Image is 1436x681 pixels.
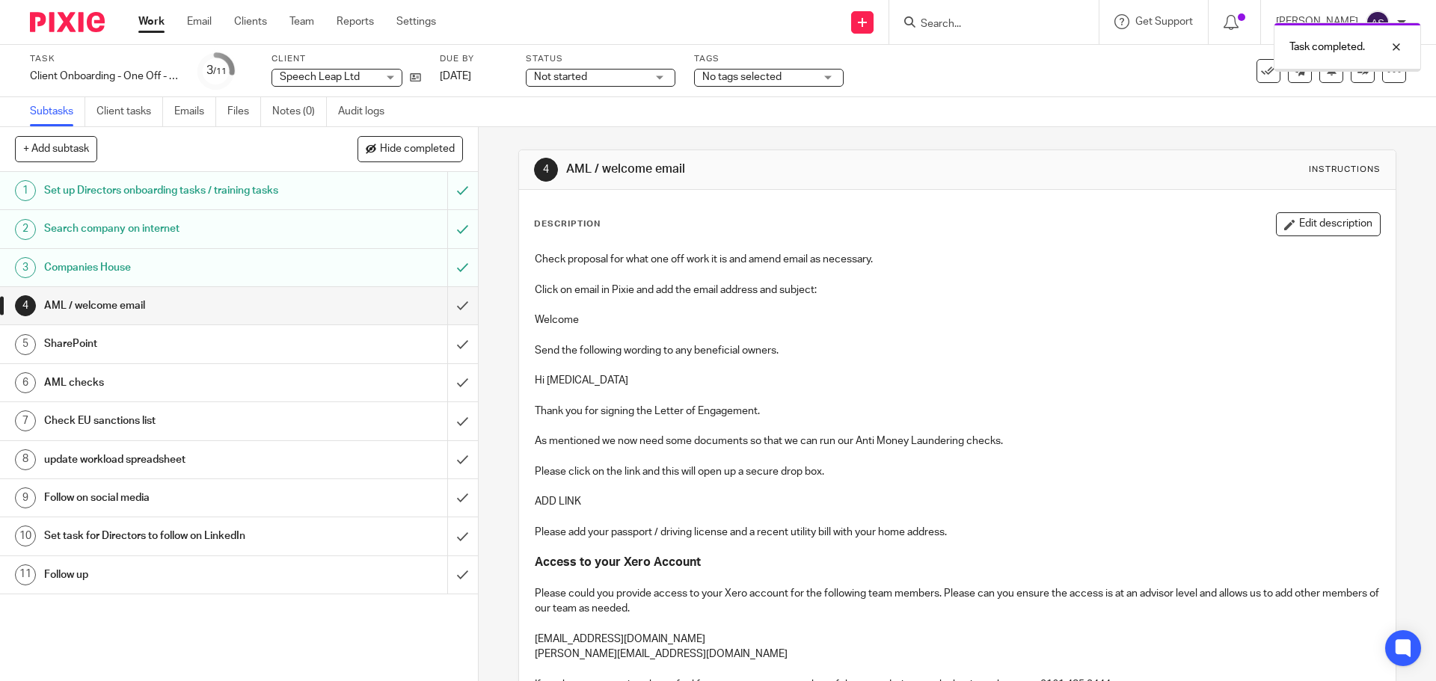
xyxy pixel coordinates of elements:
[1289,40,1365,55] p: Task completed.
[289,14,314,29] a: Team
[271,53,421,65] label: Client
[15,257,36,278] div: 3
[535,434,1379,449] p: As mentioned we now need some documents so that we can run our Anti Money Laundering checks.
[15,334,36,355] div: 5
[535,586,1379,617] p: Please could you provide access to your Xero account for the following team members. Please can y...
[535,343,1379,358] p: Send the following wording to any beneficial owners.
[44,410,303,432] h1: Check EU sanctions list
[535,252,1379,267] p: Check proposal for what one off work it is and amend email as necessary.
[213,67,227,76] small: /11
[1309,164,1381,176] div: Instructions
[526,53,675,65] label: Status
[15,180,36,201] div: 1
[138,14,165,29] a: Work
[44,179,303,202] h1: Set up Directors onboarding tasks / training tasks
[440,71,471,81] span: [DATE]
[535,373,1379,388] p: Hi [MEDICAL_DATA]
[534,72,587,82] span: Not started
[30,53,179,65] label: Task
[227,97,261,126] a: Files
[535,283,1379,298] p: Click on email in Pixie and add the email address and subject:
[535,632,1379,647] p: [EMAIL_ADDRESS][DOMAIN_NAME]
[694,53,844,65] label: Tags
[15,449,36,470] div: 8
[534,158,558,182] div: 4
[30,12,105,32] img: Pixie
[15,219,36,240] div: 2
[1276,212,1381,236] button: Edit description
[338,97,396,126] a: Audit logs
[44,564,303,586] h1: Follow up
[187,14,212,29] a: Email
[44,333,303,355] h1: SharePoint
[44,256,303,279] h1: Companies House
[15,487,36,508] div: 9
[535,647,1379,662] p: [PERSON_NAME][EMAIL_ADDRESS][DOMAIN_NAME]
[30,69,179,84] div: Client Onboarding - One Off - [PERSON_NAME]
[702,72,782,82] span: No tags selected
[566,161,989,177] h1: AML / welcome email
[15,136,97,161] button: + Add subtask
[535,494,1379,509] p: ADD LINK
[30,69,179,84] div: Client Onboarding - One Off - Adele
[15,372,36,393] div: 6
[535,312,1379,327] p: Welcome
[15,526,36,546] div: 10
[396,14,436,29] a: Settings
[44,525,303,547] h1: Set task for Directors to follow on LinkedIn
[337,14,374,29] a: Reports
[1366,10,1390,34] img: svg%3E
[174,97,216,126] a: Emails
[272,97,327,126] a: Notes (0)
[44,449,303,471] h1: update workload spreadsheet
[535,556,701,568] strong: Access to your Xero Account
[44,295,303,317] h1: AML / welcome email
[96,97,163,126] a: Client tasks
[535,464,1379,479] p: Please click on the link and this will open up a secure drop box.
[15,295,36,316] div: 4
[15,564,36,585] div: 11
[440,53,507,65] label: Due by
[358,136,463,161] button: Hide completed
[30,97,85,126] a: Subtasks
[380,144,455,155] span: Hide completed
[234,14,267,29] a: Clients
[44,487,303,509] h1: Follow on social media
[44,372,303,394] h1: AML checks
[535,404,1379,419] p: Thank you for signing the Letter of Engagement.
[206,62,227,79] div: 3
[15,410,36,431] div: 7
[535,525,1379,540] p: Please add your passport / driving license and a recent utility bill with your home address.
[280,72,360,82] span: Speech Leap Ltd
[534,218,601,230] p: Description
[44,218,303,240] h1: Search company on internet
